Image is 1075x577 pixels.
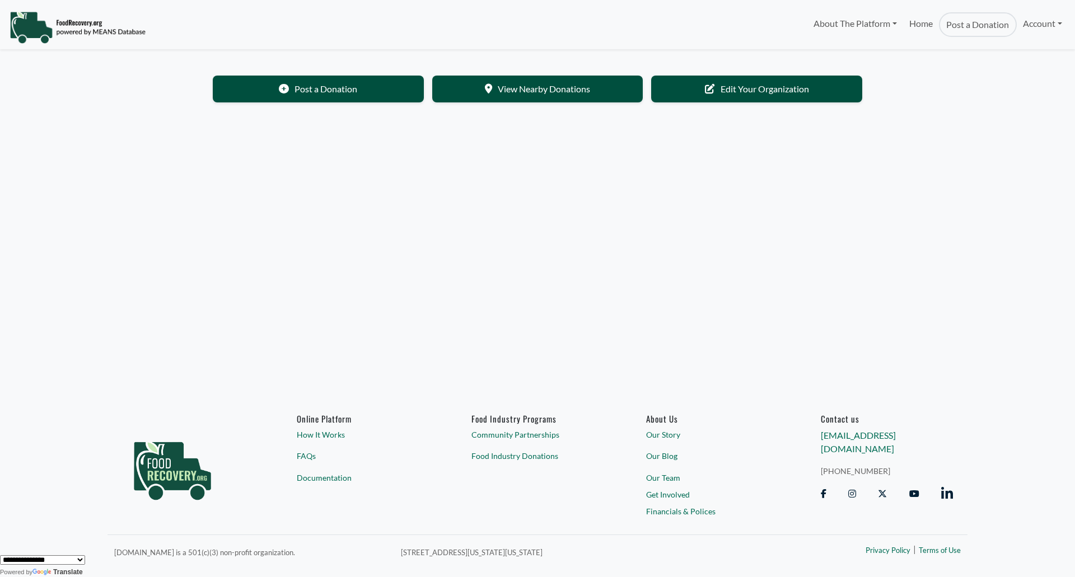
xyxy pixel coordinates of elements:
a: Our Team [646,472,778,484]
a: [EMAIL_ADDRESS][DOMAIN_NAME] [821,430,896,454]
a: How It Works [297,429,429,440]
a: Post a Donation [213,76,424,102]
a: Account [1017,12,1068,35]
a: Our Blog [646,450,778,462]
a: FAQs [297,450,429,462]
p: [DOMAIN_NAME] is a 501(c)(3) non-profit organization. [114,545,387,559]
a: Home [903,12,939,37]
a: Translate [32,568,83,576]
a: Documentation [297,472,429,484]
a: View Nearby Donations [432,76,643,102]
span: | [913,542,916,556]
h6: Contact us [821,414,953,424]
img: food_recovery_green_logo-76242d7a27de7ed26b67be613a865d9c9037ba317089b267e0515145e5e51427.png [122,414,223,520]
a: Food Industry Donations [471,450,604,462]
a: Post a Donation [939,12,1016,37]
img: Google Translate [32,569,53,576]
a: About Us [646,414,778,424]
img: NavigationLogo_FoodRecovery-91c16205cd0af1ed486a0f1a7774a6544ea792ac00100771e7dd3ec7c0e58e41.png [10,11,146,44]
a: Our Story [646,429,778,440]
a: Terms of Use [919,545,961,556]
a: Privacy Policy [866,545,910,556]
a: Get Involved [646,489,778,500]
a: Edit Your Organization [651,76,862,102]
p: [STREET_ADDRESS][US_STATE][US_STATE] [401,545,746,559]
h6: Food Industry Programs [471,414,604,424]
a: About The Platform [807,12,903,35]
a: Community Partnerships [471,429,604,440]
h6: Online Platform [297,414,429,424]
a: [PHONE_NUMBER] [821,465,953,477]
a: Financials & Polices [646,505,778,517]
